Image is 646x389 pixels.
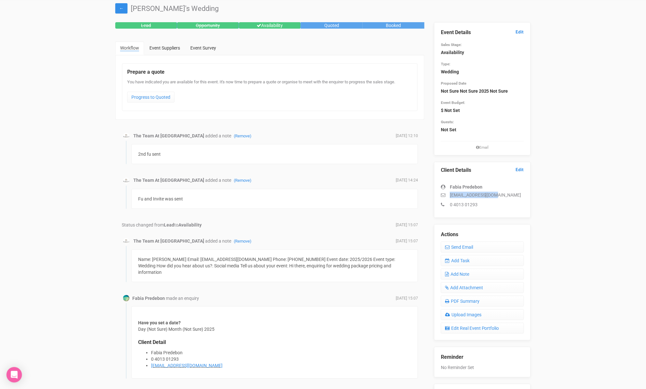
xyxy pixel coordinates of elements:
[441,81,466,86] small: Proposed Date
[115,22,177,29] div: Lead
[441,269,524,280] a: Add Note
[177,22,239,29] div: Opportunity
[115,5,531,13] h1: [PERSON_NAME]'s Wedding
[6,367,22,383] div: Open Intercom Messenger
[441,242,524,253] a: Send Email
[396,222,418,228] span: [DATE] 15:07
[138,339,411,346] legend: Client Detail
[133,133,204,138] strong: The Team At [GEOGRAPHIC_DATA]
[441,50,464,55] strong: Availability
[123,133,129,139] img: BGLogo.jpg
[396,133,418,139] span: [DATE] 12:10
[127,79,413,106] div: You have indicated you are available for this event. It's now time to prepare a quote or organise...
[133,178,204,183] strong: The Team At [GEOGRAPHIC_DATA]
[441,347,524,371] div: No Reminder Set
[151,363,223,368] a: [EMAIL_ADDRESS][DOMAIN_NAME]
[441,231,524,238] legend: Actions
[234,134,252,138] a: (Remove)
[185,42,221,54] a: Event Survey
[441,127,456,132] strong: Not Set
[164,222,174,227] strong: Lead
[133,238,204,244] strong: The Team At [GEOGRAPHIC_DATA]
[131,249,418,282] div: Name: [PERSON_NAME] Email: [EMAIL_ADDRESS][DOMAIN_NAME] Phone: [PHONE_NUMBER] Event date: 2025/20...
[132,296,165,301] strong: Fabia Predebon
[441,88,508,94] strong: Not Sure Not Sure 2025 Not Sure
[205,178,252,183] span: added a note
[396,178,418,183] span: [DATE] 14:24
[441,296,524,307] a: PDF Summary
[441,255,524,266] a: Add Task
[441,354,524,361] legend: Reminder
[441,282,524,293] a: Add Attachment
[115,42,144,55] a: Workflow
[205,133,252,138] span: added a note
[450,184,482,190] strong: Fabia Predebon
[516,167,524,173] a: Edit
[123,295,129,301] img: Profile Image
[123,238,129,245] img: BGLogo.jpg
[396,296,418,301] span: [DATE] 15:07
[239,22,301,29] div: Availability
[205,238,252,244] span: added a note
[166,296,199,301] span: made an enquiry
[127,69,413,76] legend: Prepare a quote
[441,145,524,150] small: Email
[441,42,461,47] small: Sales Stage:
[441,201,524,208] p: 0 4013 01293
[234,178,252,183] a: (Remove)
[441,323,524,334] a: Edit Real Event Portfolio
[178,222,202,227] strong: Availability
[151,349,411,356] li: Fabia Predebon
[441,120,454,124] small: Guests:
[441,309,524,320] a: Upload Images
[301,22,363,29] div: Quoted
[441,192,524,198] p: [EMAIL_ADDRESS][DOMAIN_NAME]
[145,42,185,54] a: Event Suppliers
[122,222,202,227] span: Status changed from to
[441,167,524,174] legend: Client Details
[138,320,181,325] strong: Have you set a date?
[131,189,418,209] div: Fu and Invite was sent
[363,22,424,29] div: Booked
[131,306,418,379] div: Day (Not Sure) Month (Not Sure) 2025
[441,108,460,113] strong: $ Not Set
[396,238,418,244] span: [DATE] 15:07
[115,3,128,14] a: ←
[127,92,175,103] a: Progress to Quoted
[234,239,252,244] a: (Remove)
[123,178,129,184] img: BGLogo.jpg
[441,29,524,36] legend: Event Details
[151,356,411,362] li: 0 4013 01293
[131,144,418,164] div: 2nd fu sent
[516,29,524,35] a: Edit
[441,100,465,105] small: Event Budget:
[441,62,450,66] small: Type:
[441,69,459,74] strong: Wedding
